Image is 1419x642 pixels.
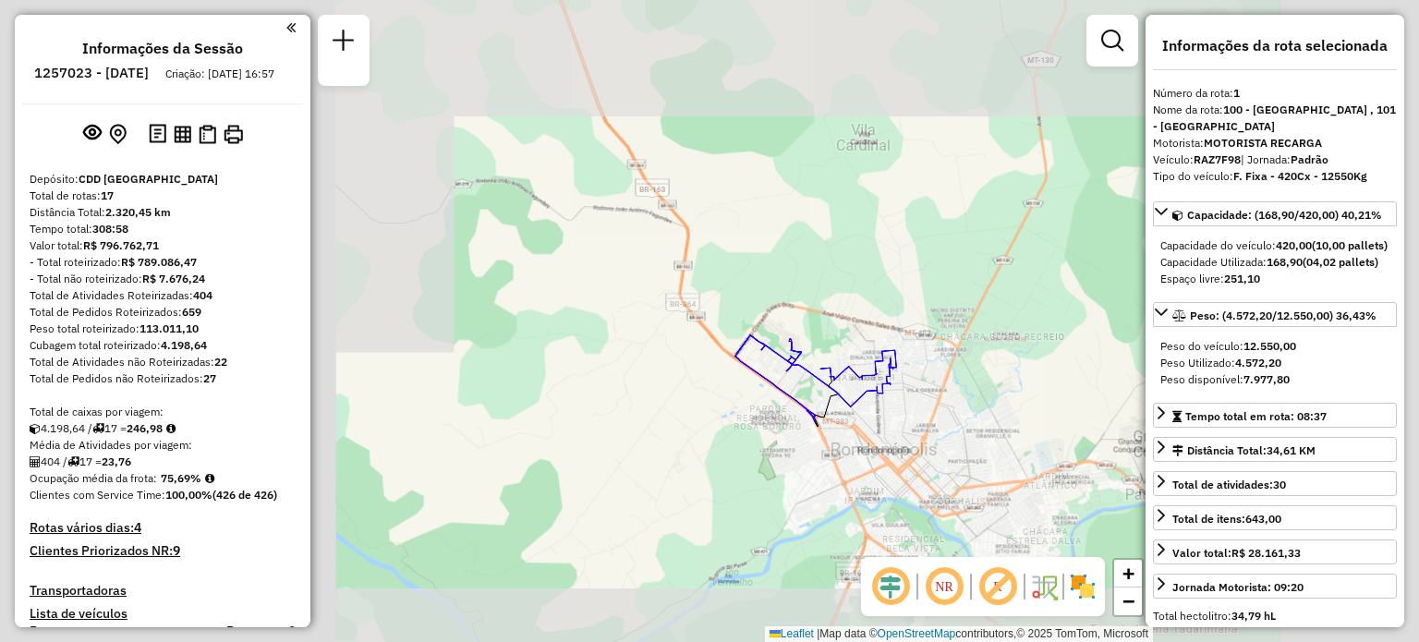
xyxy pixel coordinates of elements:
div: Motorista: [1153,135,1397,151]
strong: 9 [173,542,180,559]
strong: Padrão [1291,152,1328,166]
div: Total hectolitro: [1153,608,1397,624]
div: Total de caixas por viagem: [30,404,296,420]
div: Nome da rota: [1153,102,1397,135]
strong: (10,00 pallets) [1312,238,1388,252]
a: Rotas [30,624,64,639]
a: Valor total:R$ 28.161,33 [1153,539,1397,564]
div: Espaço livre: [1160,271,1389,287]
strong: R$ 796.762,71 [83,238,159,252]
strong: 4.572,20 [1235,356,1281,369]
strong: 23,76 [102,454,131,468]
div: Capacidade do veículo: [1160,237,1389,254]
em: Média calculada utilizando a maior ocupação (%Peso ou %Cubagem) de cada rota da sessão. Rotas cro... [205,473,214,484]
strong: (04,02 pallets) [1303,255,1378,269]
a: Peso: (4.572,20/12.550,00) 36,43% [1153,302,1397,327]
div: Cubagem total roteirizado: [30,337,296,354]
a: Zoom out [1114,587,1142,615]
strong: 100 - [GEOGRAPHIC_DATA] , 101 - [GEOGRAPHIC_DATA] [1153,103,1396,133]
strong: 75,69% [161,471,201,485]
div: 4.198,64 / 17 = [30,420,296,437]
i: Total de Atividades [30,456,41,467]
button: Logs desbloquear sessão [145,120,170,149]
a: OpenStreetMap [878,627,956,640]
strong: 100,00% [165,488,212,502]
i: Cubagem total roteirizado [30,423,41,434]
strong: 17 [101,188,114,202]
strong: 4 [134,519,141,536]
div: Número da rota: [1153,85,1397,102]
h6: 1257023 - [DATE] [34,65,149,81]
img: Exibir/Ocultar setores [1068,572,1098,601]
i: Total de rotas [92,423,104,434]
strong: 27 [203,371,216,385]
strong: 1 [1233,86,1240,100]
span: | [817,627,819,640]
h4: Informações da rota selecionada [1153,37,1397,55]
span: Peso do veículo: [1160,339,1296,353]
strong: 643,00 [1245,512,1281,526]
a: Tempo total em rota: 08:37 [1153,403,1397,428]
div: Total de rotas: [30,188,296,204]
div: Total de Pedidos Roteirizados: [30,304,296,321]
span: Total de atividades: [1172,478,1286,491]
div: Total de Pedidos não Roteirizados: [30,370,296,387]
strong: 659 [182,305,201,319]
h4: Informações da Sessão [82,40,243,57]
div: Valor total: [1172,545,1301,562]
strong: F. Fixa - 420Cx - 12550Kg [1233,169,1367,183]
a: Total de itens:643,00 [1153,505,1397,530]
span: + [1122,562,1134,585]
span: | Jornada: [1241,152,1328,166]
div: Criação: [DATE] 16:57 [158,66,282,82]
span: Ocultar deslocamento [868,564,913,609]
div: Peso: (4.572,20/12.550,00) 36,43% [1153,331,1397,395]
div: Veículo: [1153,151,1397,168]
div: Distância Total: [30,204,296,221]
span: Capacidade: (168,90/420,00) 40,21% [1187,208,1382,222]
strong: 7.977,80 [1243,372,1290,386]
div: Jornada Motorista: 09:20 [1172,579,1304,596]
img: Fluxo de ruas [1029,572,1059,601]
i: Meta Caixas/viagem: 220,71 Diferença: 26,27 [166,423,176,434]
strong: 22 [214,355,227,369]
a: Exibir filtros [1094,22,1131,59]
div: Total de Atividades não Roteirizadas: [30,354,296,370]
a: Clique aqui para minimizar o painel [286,17,296,38]
div: - Total roteirizado: [30,254,296,271]
h4: Transportadoras [30,583,296,599]
a: Distância Total:34,61 KM [1153,437,1397,462]
div: Total de Atividades Roteirizadas: [30,287,296,304]
strong: 308:58 [92,222,128,236]
strong: 12.550,00 [1243,339,1296,353]
h4: Rotas vários dias: [30,520,296,536]
span: Clientes com Service Time: [30,488,165,502]
span: 34,61 KM [1267,443,1316,457]
span: Exibir rótulo [976,564,1020,609]
span: Ocupação média da frota: [30,471,157,485]
button: Visualizar Romaneio [195,121,220,148]
span: Tempo total em rota: 08:37 [1185,409,1327,423]
button: Exibir sessão original [79,119,105,149]
span: − [1122,589,1134,612]
a: Jornada Motorista: 09:20 [1153,574,1397,599]
div: Tipo do veículo: [1153,168,1397,185]
strong: 168,90 [1267,255,1303,269]
button: Visualizar relatório de Roteirização [170,121,195,146]
div: Tempo total: [30,221,296,237]
strong: CDD [GEOGRAPHIC_DATA] [79,172,218,186]
h4: Clientes Priorizados NR: [30,543,296,559]
div: Peso total roteirizado: [30,321,296,337]
div: Depósito: [30,171,296,188]
a: Capacidade: (168,90/420,00) 40,21% [1153,201,1397,226]
strong: R$ 7.676,24 [142,272,205,285]
span: Peso: (4.572,20/12.550,00) 36,43% [1190,309,1377,322]
a: Nova sessão e pesquisa [325,22,362,64]
a: Leaflet [770,627,814,640]
strong: 246,98 [127,421,163,435]
strong: 404 [193,288,212,302]
strong: 2.320,45 km [105,205,171,219]
div: Capacidade Utilizada: [1160,254,1389,271]
div: Peso disponível: [1160,371,1389,388]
